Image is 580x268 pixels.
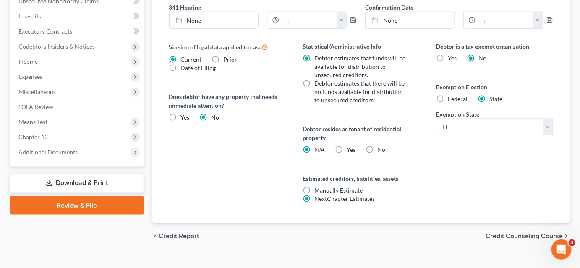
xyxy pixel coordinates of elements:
[159,233,199,240] span: Credit Report
[18,88,56,95] span: Miscellaneous
[563,233,570,240] i: chevron_right
[303,125,419,142] label: Debtor resides as tenant of residential property
[18,43,95,50] span: Codebtors Insiders & Notices
[181,64,216,71] span: Date of Filing
[366,12,455,28] a: None
[314,187,363,194] span: Manually Estimate
[170,12,259,28] a: None
[486,233,563,240] span: Credit Counseling Course
[18,73,42,80] span: Expenses
[314,195,375,202] span: NextChapter Estimates
[486,233,570,240] button: Credit Counseling Course chevron_right
[377,146,385,153] span: No
[314,80,405,104] span: Debtor estimates that there will be no funds available for distribution to unsecured creditors.
[303,42,419,51] label: Statistical/Administrative Info
[18,103,53,110] span: SOFA Review
[12,99,144,114] a: SOFA Review
[18,148,78,156] span: Additional Documents
[478,55,486,62] span: No
[448,55,457,62] span: Yes
[18,13,41,20] span: Lawsuits
[10,173,144,193] a: Download & Print
[347,146,355,153] span: Yes
[436,110,479,119] label: Exemption State
[361,3,557,12] label: Confirmation Date
[12,24,144,39] a: Executory Contracts
[169,42,286,52] label: Version of legal data applied to case
[551,239,572,260] iframe: Intercom live chat
[18,118,47,125] span: Means Test
[436,83,553,91] label: Exemption Election
[10,196,144,215] a: Review & File
[152,233,199,240] button: chevron_left Credit Report
[436,42,553,51] label: Debtor is a tax exempt organization
[18,58,38,65] span: Income
[448,95,468,102] span: Federal
[569,239,575,246] span: 3
[489,95,502,102] span: State
[169,92,286,110] label: Does debtor have any property that needs immediate attention?
[181,56,202,63] span: Current
[212,114,219,121] span: No
[314,55,405,78] span: Debtor estimates that funds will be available for distribution to unsecured creditors.
[18,133,48,141] span: Chapter 13
[314,146,325,153] span: N/A
[12,9,144,24] a: Lawsuits
[224,56,238,63] span: Prior
[152,233,159,240] i: chevron_left
[279,12,337,28] input: -- : --
[475,12,533,28] input: -- : --
[303,174,419,183] label: Estimated creditors, liabilities, assets
[18,28,72,35] span: Executory Contracts
[181,114,190,121] span: Yes
[165,3,361,12] label: 341 Hearing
